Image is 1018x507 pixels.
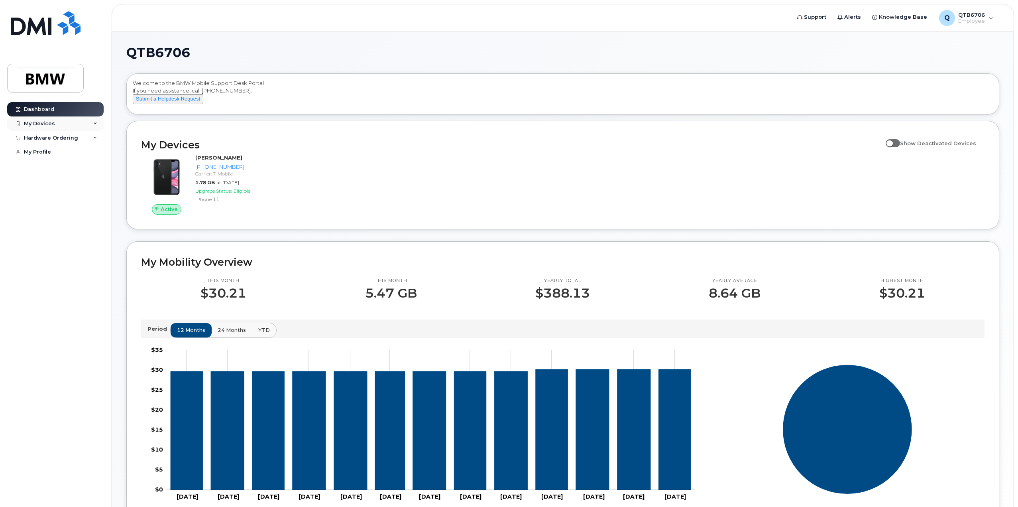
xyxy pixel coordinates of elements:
[161,205,178,213] span: Active
[886,136,892,142] input: Show Deactivated Devices
[983,472,1012,501] iframe: Messenger Launcher
[155,486,163,493] tspan: $0
[195,170,342,177] div: Carrier: T-Mobile
[177,493,198,500] tspan: [DATE]
[151,446,163,453] tspan: $10
[218,326,246,334] span: 24 months
[879,278,925,284] p: Highest month
[709,278,761,284] p: Yearly average
[709,286,761,300] p: 8.64 GB
[133,79,993,111] div: Welcome to the BMW Mobile Support Desk Portal If you need assistance, call [PHONE_NUMBER].
[200,286,246,300] p: $30.21
[151,426,163,433] tspan: $15
[200,278,246,284] p: This month
[147,158,186,196] img: iPhone_11.jpg
[460,493,481,500] tspan: [DATE]
[258,326,270,334] span: YTD
[151,366,163,373] tspan: $30
[195,188,232,194] span: Upgrade Status:
[171,369,691,490] g: 864-626-7522
[879,286,925,300] p: $30.21
[380,493,401,500] tspan: [DATE]
[216,180,239,185] span: at [DATE]
[195,163,342,171] div: [PHONE_NUMBER]
[155,466,163,473] tspan: $5
[195,196,342,203] div: iPhone 11
[665,493,686,500] tspan: [DATE]
[147,325,170,333] p: Period
[900,140,976,146] span: Show Deactivated Devices
[151,386,163,393] tspan: $25
[535,286,590,300] p: $388.13
[299,493,320,500] tspan: [DATE]
[340,493,362,500] tspan: [DATE]
[195,154,242,161] strong: [PERSON_NAME]
[623,493,645,500] tspan: [DATE]
[218,493,239,500] tspan: [DATE]
[151,406,163,413] tspan: $20
[365,286,417,300] p: 5.47 GB
[782,365,912,495] g: Series
[126,47,190,59] span: QTB6706
[141,154,345,215] a: Active[PERSON_NAME][PHONE_NUMBER]Carrier: T-Mobile1.78 GBat [DATE]Upgrade Status:EligibleiPhone 11
[133,94,203,104] button: Submit a Helpdesk Request
[141,256,985,268] h2: My Mobility Overview
[258,493,279,500] tspan: [DATE]
[133,95,203,102] a: Submit a Helpdesk Request
[234,188,250,194] span: Eligible
[584,493,605,500] tspan: [DATE]
[151,346,163,353] tspan: $35
[141,139,882,151] h2: My Devices
[365,278,417,284] p: This month
[419,493,441,500] tspan: [DATE]
[541,493,563,500] tspan: [DATE]
[500,493,522,500] tspan: [DATE]
[535,278,590,284] p: Yearly total
[195,180,215,185] span: 1.78 GB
